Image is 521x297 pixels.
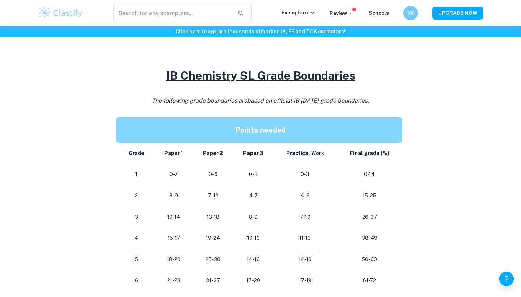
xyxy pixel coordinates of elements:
[239,212,268,222] p: 8-9
[279,233,331,243] p: 11-13
[342,233,397,243] p: 38-49
[124,191,149,201] p: 2
[369,10,389,16] a: Schools
[281,9,315,17] p: Exemplars
[279,191,331,201] p: 4-6
[239,191,268,201] p: 4-7
[124,233,149,243] p: 4
[279,212,331,222] p: 7-10
[279,170,331,179] p: 0-3
[350,150,389,156] strong: Final grade (%)
[199,212,228,222] p: 13-18
[330,9,354,17] p: Review
[243,150,263,156] strong: Paper 3
[342,255,397,264] p: 50-60
[124,276,149,285] p: 6
[499,272,514,286] button: Help and Feedback
[199,191,228,201] p: 7-12
[239,276,268,285] p: 17-20
[160,212,187,222] p: 10-14
[113,3,232,23] input: Search for any exemplars...
[342,191,397,201] p: 15-25
[152,97,369,104] i: The following grade boundaries are
[286,150,324,156] strong: Practical Work
[164,150,183,156] strong: Paper 1
[124,255,149,264] p: 5
[239,255,268,264] p: 14-16
[38,6,84,20] img: Clastify logo
[342,276,397,285] p: 61-72
[199,255,228,264] p: 25-30
[407,9,415,17] h6: YK
[160,276,187,285] p: 21-23
[199,276,228,285] p: 31-37
[160,170,187,179] p: 0-7
[239,233,268,243] p: 10-13
[160,255,187,264] p: 18-20
[239,170,268,179] p: 0-3
[160,191,187,201] p: 8-9
[236,126,286,134] strong: Points needed
[166,69,355,82] u: IB Chemistry SL Grade Boundaries
[403,6,418,20] button: YK
[247,97,369,104] span: based on official IB [DATE] grade boundaries.
[124,212,149,222] p: 3
[279,276,331,285] p: 17-19
[1,28,520,35] h6: Click here to explore thousands of marked IA, EE and TOK exemplars !
[128,150,144,156] strong: Grade
[199,233,228,243] p: 19-24
[432,7,483,20] button: UPGRADE NOW
[342,212,397,222] p: 26-37
[199,170,228,179] p: 0-6
[203,150,223,156] strong: Paper 2
[160,233,187,243] p: 15-17
[124,170,149,179] p: 1
[342,170,397,179] p: 0-14
[279,255,331,264] p: 14-16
